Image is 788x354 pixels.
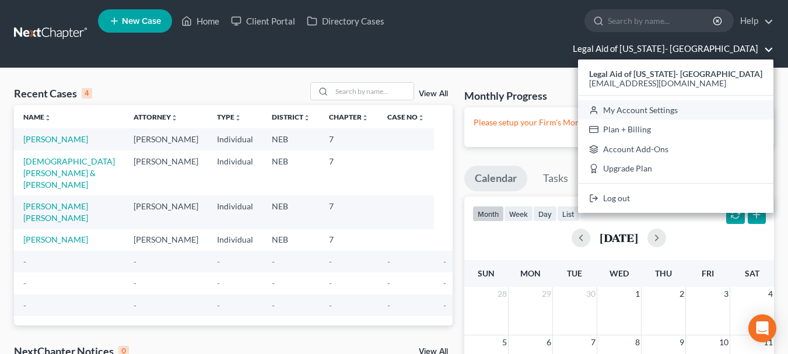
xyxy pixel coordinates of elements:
a: My Account Settings [578,100,773,120]
span: New Case [122,17,161,26]
a: View All [419,90,448,98]
td: 7 [320,195,378,229]
i: unfold_more [418,114,425,121]
i: unfold_more [303,114,310,121]
span: 6 [545,335,552,349]
span: - [387,257,390,267]
span: - [443,257,446,267]
span: 3 [723,287,730,301]
span: - [387,278,390,288]
a: Calendar [464,166,527,191]
a: Nameunfold_more [23,113,51,121]
span: - [443,278,446,288]
span: Sat [745,268,759,278]
td: [PERSON_NAME] [124,150,208,195]
span: - [23,278,26,288]
i: unfold_more [362,114,369,121]
i: unfold_more [234,114,241,121]
div: 4 [82,88,92,99]
td: NEB [262,150,320,195]
td: NEB [262,229,320,251]
a: Chapterunfold_more [329,113,369,121]
span: - [217,257,220,267]
a: Help [734,10,773,31]
button: month [472,206,504,222]
a: Account Add-Ons [578,139,773,159]
button: list [557,206,579,222]
div: Legal Aid of [US_STATE]- [GEOGRAPHIC_DATA] [578,59,773,213]
a: Typeunfold_more [217,113,241,121]
span: - [272,300,275,310]
a: Attorneyunfold_more [134,113,178,121]
span: [EMAIL_ADDRESS][DOMAIN_NAME] [589,78,726,88]
td: NEB [262,128,320,150]
span: Mon [520,268,541,278]
span: - [329,300,332,310]
input: Search by name... [332,83,414,100]
a: Log out [578,188,773,208]
h3: Monthly Progress [464,89,547,103]
span: 5 [501,335,508,349]
span: 2 [678,287,685,301]
span: - [23,257,26,267]
td: Individual [208,195,262,229]
span: Wed [610,268,629,278]
span: - [134,300,136,310]
span: 28 [496,287,508,301]
span: - [272,257,275,267]
span: 4 [767,287,774,301]
a: Legal Aid of [US_STATE]- [GEOGRAPHIC_DATA] [567,38,773,59]
a: [PERSON_NAME] [23,134,88,144]
button: day [533,206,557,222]
td: [PERSON_NAME] [124,229,208,251]
span: 8 [634,335,641,349]
a: Upgrade Plan [578,159,773,179]
td: NEB [262,195,320,229]
span: 30 [585,287,597,301]
span: 1 [634,287,641,301]
a: Home [176,10,225,31]
span: - [134,278,136,288]
span: - [134,257,136,267]
a: [PERSON_NAME] [23,234,88,244]
i: unfold_more [44,114,51,121]
div: Recent Cases [14,86,92,100]
a: Tasks [533,166,579,191]
span: - [23,300,26,310]
td: [PERSON_NAME] [124,195,208,229]
i: unfold_more [171,114,178,121]
span: - [329,257,332,267]
td: Individual [208,150,262,195]
span: Sun [478,268,495,278]
strong: Legal Aid of [US_STATE]- [GEOGRAPHIC_DATA] [589,69,762,79]
a: [PERSON_NAME] [PERSON_NAME] [23,201,88,223]
span: 29 [541,287,552,301]
span: 10 [718,335,730,349]
button: week [504,206,533,222]
span: 9 [678,335,685,349]
a: Case Nounfold_more [387,113,425,121]
span: - [217,278,220,288]
a: Districtunfold_more [272,113,310,121]
td: 7 [320,229,378,251]
span: - [443,300,446,310]
td: 7 [320,150,378,195]
td: 7 [320,128,378,150]
div: Open Intercom Messenger [748,314,776,342]
p: Please setup your Firm's Monthly Goals [474,117,765,128]
td: Individual [208,128,262,150]
input: Search by name... [608,10,715,31]
h2: [DATE] [600,232,638,244]
span: 7 [590,335,597,349]
span: - [272,278,275,288]
span: Tue [567,268,582,278]
span: - [217,300,220,310]
a: Directory Cases [301,10,390,31]
td: Individual [208,229,262,251]
a: [DEMOGRAPHIC_DATA][PERSON_NAME] & [PERSON_NAME] [23,156,115,190]
span: Fri [702,268,714,278]
span: - [387,300,390,310]
td: [PERSON_NAME] [124,128,208,150]
span: - [329,278,332,288]
a: Client Portal [225,10,301,31]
